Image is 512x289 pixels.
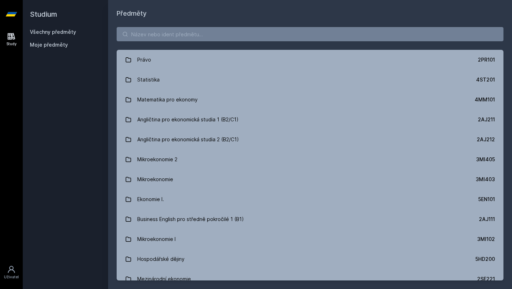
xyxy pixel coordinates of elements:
div: 2PR101 [478,56,495,63]
div: Uživatel [4,274,19,280]
a: Mezinárodní ekonomie 2SE221 [117,269,503,289]
div: 5HD200 [475,256,495,263]
div: Hospodářské dějiny [137,252,185,266]
a: Angličtina pro ekonomická studia 2 (B2/C1) 2AJ212 [117,130,503,149]
a: Statistika 4ST201 [117,70,503,90]
div: 3MI102 [477,236,495,243]
div: Matematika pro ekonomy [137,93,198,107]
a: Matematika pro ekonomy 4MM101 [117,90,503,110]
a: Hospodářské dějiny 5HD200 [117,249,503,269]
input: Název nebo ident předmětu… [117,27,503,41]
div: 4ST201 [476,76,495,83]
div: 3MI403 [476,176,495,183]
a: Mikroekonomie 3MI403 [117,169,503,189]
div: 2AJ212 [477,136,495,143]
div: Business English pro středně pokročilé 1 (B1) [137,212,244,226]
div: 4MM101 [475,96,495,103]
div: Angličtina pro ekonomická studia 1 (B2/C1) [137,112,239,127]
div: Právo [137,53,151,67]
div: 2AJ211 [478,116,495,123]
a: Mikroekonomie 2 3MI405 [117,149,503,169]
a: Všechny předměty [30,29,76,35]
a: Uživatel [1,262,21,283]
div: Ekonomie I. [137,192,164,206]
div: Study [6,41,17,47]
div: Mezinárodní ekonomie [137,272,191,286]
div: 5EN101 [478,196,495,203]
div: Angličtina pro ekonomická studia 2 (B2/C1) [137,132,239,147]
a: Business English pro středně pokročilé 1 (B1) 2AJ111 [117,209,503,229]
div: 2SE221 [477,275,495,283]
a: Právo 2PR101 [117,50,503,70]
div: Mikroekonomie [137,172,173,186]
div: 3MI405 [476,156,495,163]
h1: Předměty [117,9,503,19]
div: Statistika [137,73,160,87]
a: Mikroekonomie I 3MI102 [117,229,503,249]
div: 2AJ111 [479,216,495,223]
a: Ekonomie I. 5EN101 [117,189,503,209]
a: Angličtina pro ekonomická studia 1 (B2/C1) 2AJ211 [117,110,503,130]
span: Moje předměty [30,41,68,48]
div: Mikroekonomie 2 [137,152,177,167]
div: Mikroekonomie I [137,232,176,246]
a: Study [1,28,21,50]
